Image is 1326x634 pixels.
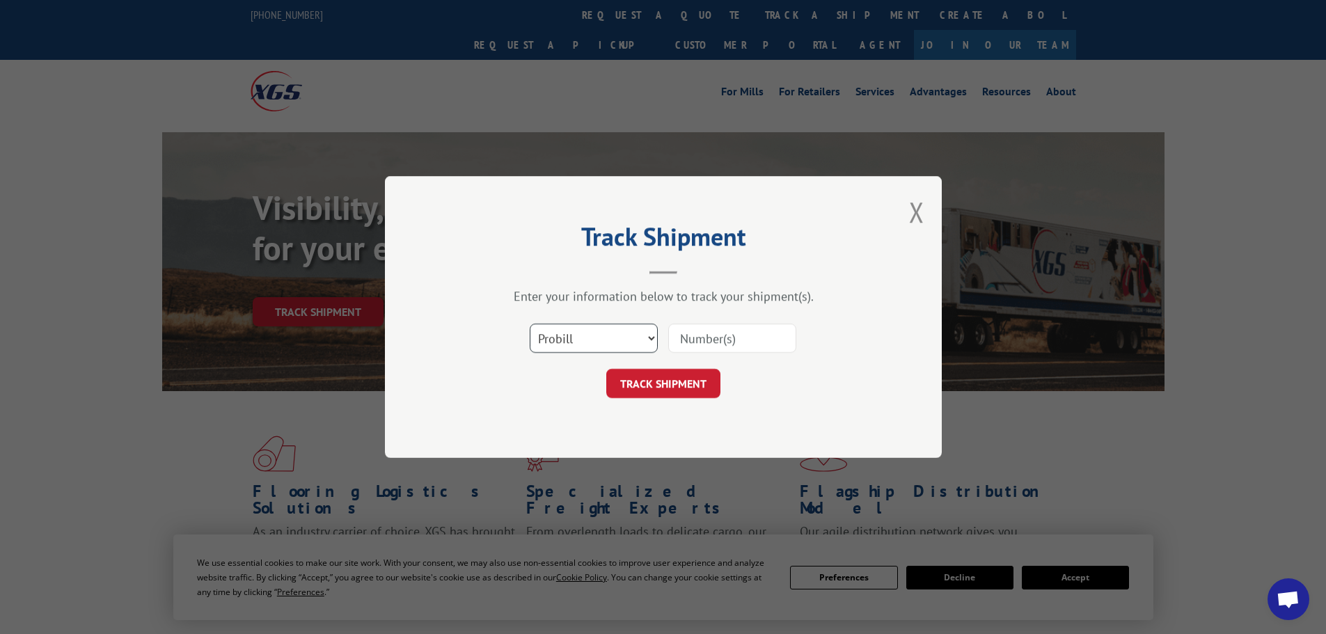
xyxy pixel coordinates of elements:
[455,288,872,304] div: Enter your information below to track your shipment(s).
[909,193,924,230] button: Close modal
[606,369,720,398] button: TRACK SHIPMENT
[1268,578,1309,620] div: Open chat
[455,227,872,253] h2: Track Shipment
[668,324,796,353] input: Number(s)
